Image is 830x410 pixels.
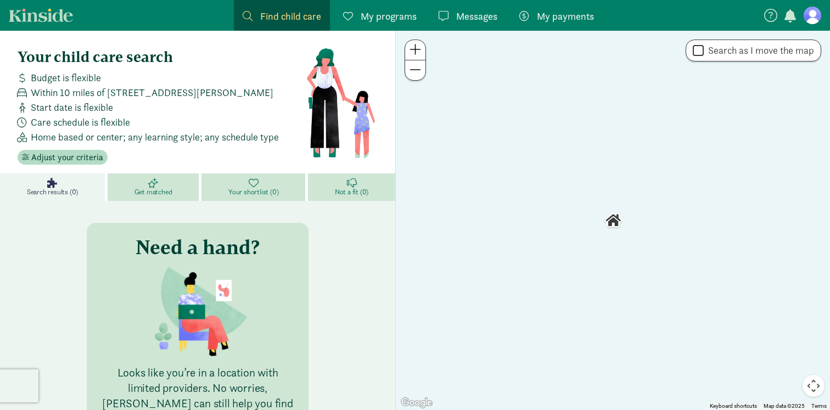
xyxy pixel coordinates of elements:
[260,9,321,24] span: Find child care
[134,188,172,196] span: Get matched
[537,9,594,24] span: My payments
[136,236,260,258] h3: Need a hand?
[704,44,814,57] label: Search as I move the map
[108,173,201,201] a: Get matched
[361,9,417,24] span: My programs
[18,48,306,66] h4: Your child care search
[31,115,130,130] span: Care schedule is flexible
[811,403,827,409] a: Terms (opens in new tab)
[18,150,108,165] button: Adjust your criteria
[31,130,279,144] span: Home based or center; any learning style; any schedule type
[604,211,622,230] div: Click to see details
[228,188,278,196] span: Your shortlist (0)
[201,173,308,201] a: Your shortlist (0)
[27,188,78,196] span: Search results (0)
[31,70,101,85] span: Budget is flexible
[399,396,435,410] a: Open this area in Google Maps (opens a new window)
[31,85,273,100] span: Within 10 miles of [STREET_ADDRESS][PERSON_NAME]
[456,9,497,24] span: Messages
[308,173,395,201] a: Not a fit (0)
[710,402,757,410] button: Keyboard shortcuts
[803,375,825,397] button: Map camera controls
[31,151,103,164] span: Adjust your criteria
[9,8,73,22] a: Kinside
[764,403,805,409] span: Map data ©2025
[399,396,435,410] img: Google
[335,188,368,196] span: Not a fit (0)
[31,100,113,115] span: Start date is flexible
